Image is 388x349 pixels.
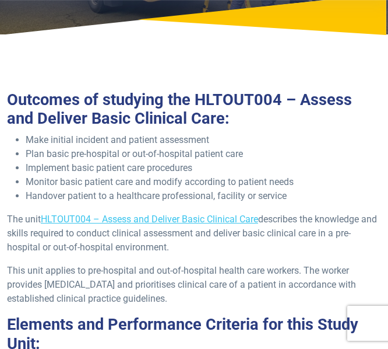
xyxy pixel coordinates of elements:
[7,212,381,254] p: The unit describes the knowledge and skills required to conduct clinical assessment and deliver b...
[26,175,381,189] li: Monitor basic patient care and modify according to patient needs
[41,214,258,225] a: HLTOUT004 – Assess and Deliver Basic Clinical Care
[26,189,381,203] li: Handover patient to a healthcare professional, facility or service
[7,264,381,306] p: This unit applies to pre-hospital and out-of-hospital health care workers. The worker provides [M...
[26,162,192,173] span: Implement basic patient care procedures
[26,134,209,145] span: Make initial incident and patient assessment
[26,147,381,161] li: Plan basic pre-hospital or out-of-hospital patient care
[7,90,381,128] h2: Outcomes of studying the HLTOUT004 – Assess and Deliver Basic Clinical Care:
